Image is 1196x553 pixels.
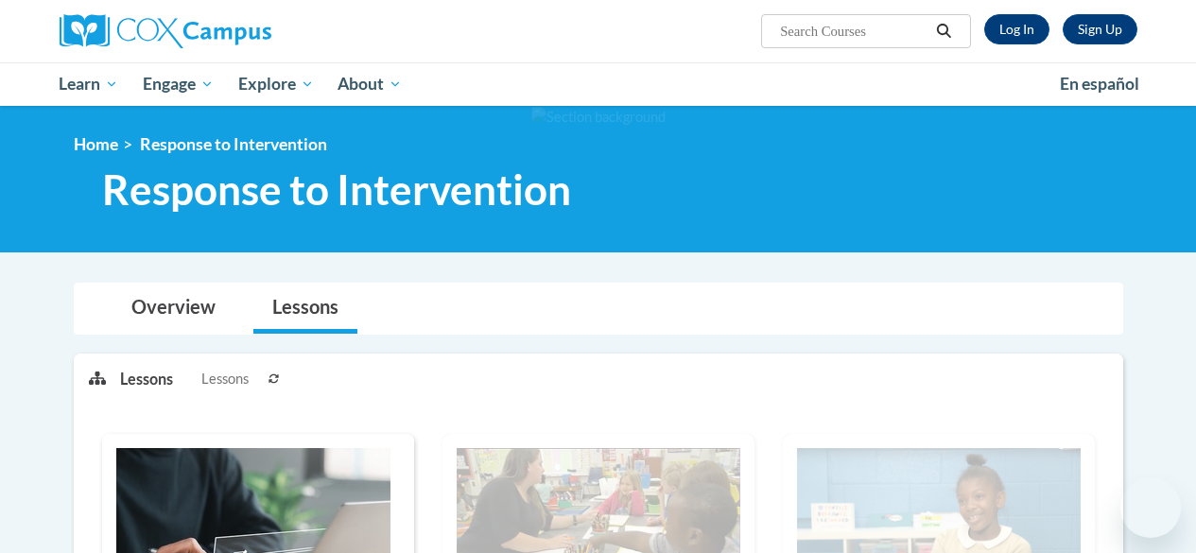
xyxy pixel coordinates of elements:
[102,164,571,215] span: Response to Intervention
[226,62,326,106] a: Explore
[130,62,226,106] a: Engage
[143,73,214,95] span: Engage
[338,73,402,95] span: About
[1120,477,1181,538] iframe: Button to launch messaging window
[253,284,357,334] a: Lessons
[59,73,118,95] span: Learn
[140,134,327,154] span: Response to Intervention
[45,62,1152,106] div: Main menu
[1063,14,1137,44] a: Register
[120,369,173,389] p: Lessons
[1060,74,1139,94] span: En español
[778,20,929,43] input: Search Courses
[1048,64,1152,104] a: En español
[201,369,249,389] span: Lessons
[60,14,400,48] a: Cox Campus
[47,62,131,106] a: Learn
[325,62,414,106] a: About
[113,284,234,334] a: Overview
[74,134,118,154] a: Home
[531,107,666,128] img: Section background
[984,14,1049,44] a: Log In
[60,14,271,48] img: Cox Campus
[238,73,314,95] span: Explore
[929,20,958,43] button: Search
